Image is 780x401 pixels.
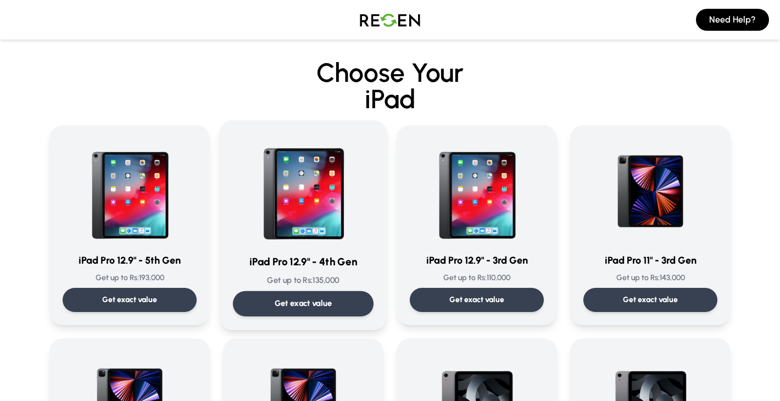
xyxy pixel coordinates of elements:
button: Need Help? [696,9,769,31]
h3: iPad Pro 11" - 3rd Gen [583,253,717,268]
span: iPad [49,86,731,112]
p: Get up to Rs: 143,000 [583,272,717,283]
img: iPad Pro 12.9-inch - 5th Generation (2021) [77,138,182,244]
img: iPad Pro 12.9-inch - 3rd Generation (2018) [424,138,530,244]
p: Get exact value [275,298,332,309]
p: Get up to Rs: 135,000 [233,275,374,286]
img: Logo [352,4,428,35]
img: iPad Pro 12.9-inch - 4th Generation (2020) [248,134,359,245]
p: Get exact value [102,294,157,305]
p: Get up to Rs: 193,000 [63,272,197,283]
span: Choose Your [316,57,464,88]
img: iPad Pro 11-inch - 3rd Generation (2021) [598,138,703,244]
p: Get up to Rs: 110,000 [410,272,544,283]
h3: iPad Pro 12.9" - 3rd Gen [410,253,544,268]
p: Get exact value [449,294,504,305]
h3: iPad Pro 12.9" - 5th Gen [63,253,197,268]
p: Get exact value [623,294,678,305]
h3: iPad Pro 12.9" - 4th Gen [233,254,374,270]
